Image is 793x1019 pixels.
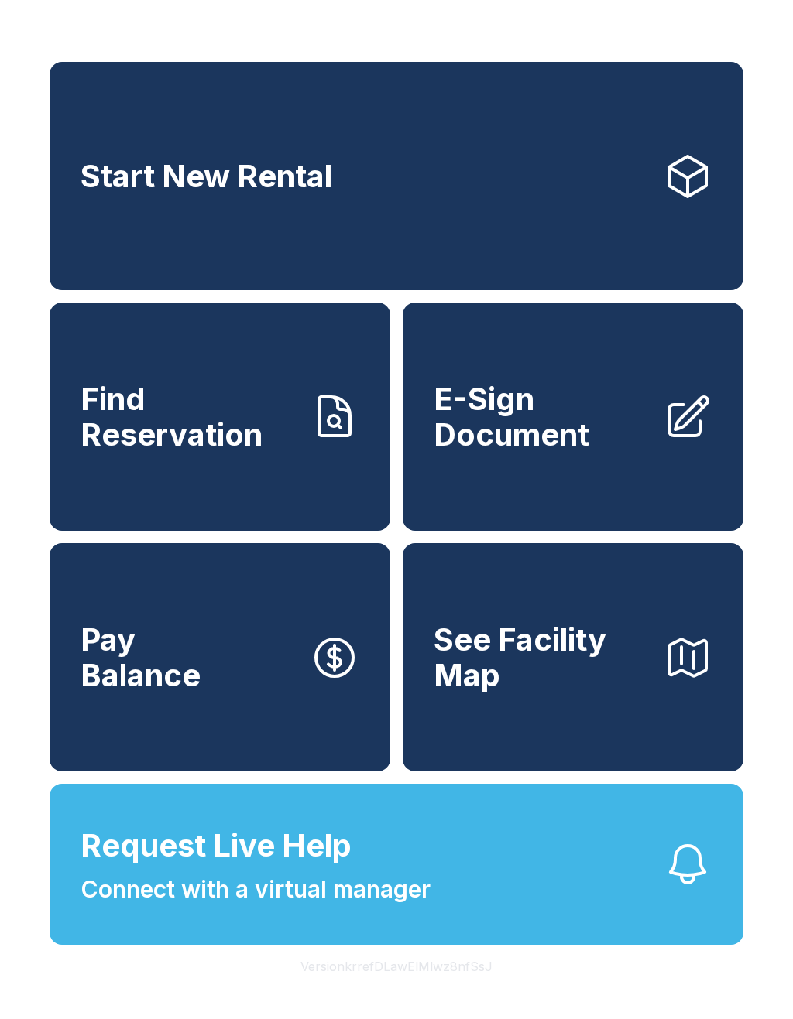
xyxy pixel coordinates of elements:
[81,381,297,452] span: Find Reservation
[81,822,352,869] span: Request Live Help
[403,303,743,531] a: E-Sign Document
[434,622,651,692] span: See Facility Map
[403,543,743,771] button: See Facility Map
[81,872,431,907] span: Connect with a virtual manager
[288,945,505,988] button: VersionkrrefDLawElMlwz8nfSsJ
[50,303,390,531] a: Find Reservation
[81,622,201,692] span: Pay Balance
[50,543,390,771] button: PayBalance
[50,784,743,945] button: Request Live HelpConnect with a virtual manager
[81,159,332,194] span: Start New Rental
[434,381,651,452] span: E-Sign Document
[50,62,743,290] a: Start New Rental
